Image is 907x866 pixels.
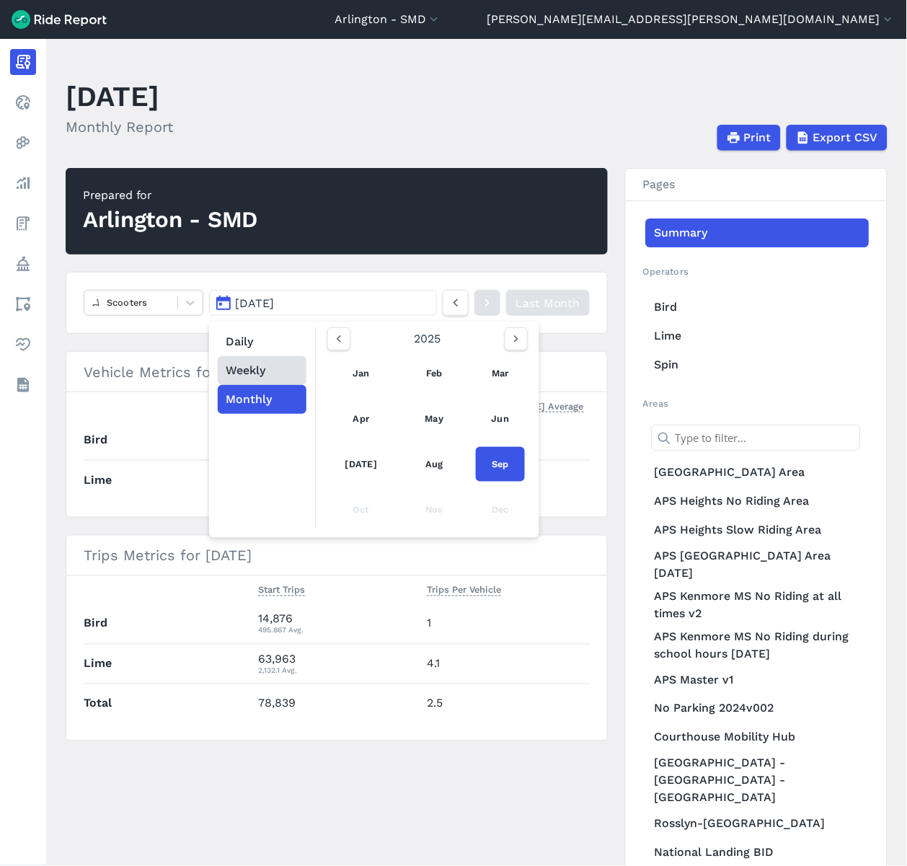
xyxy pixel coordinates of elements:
[646,752,870,810] a: [GEOGRAPHIC_DATA] - [GEOGRAPHIC_DATA] - [GEOGRAPHIC_DATA]
[646,810,870,839] a: Rosslyn-[GEOGRAPHIC_DATA]
[84,684,252,723] th: Total
[10,372,36,398] a: Datasets
[717,125,781,151] button: Print
[258,624,415,637] div: 495.867 Avg.
[329,356,393,391] a: Jan
[66,536,607,576] h3: Trips Metrics for [DATE]
[10,130,36,156] a: Heatmaps
[787,125,888,151] button: Export CSV
[646,487,870,516] a: APS Heights No Riding Area
[646,516,870,544] a: APS Heights Slow Riding Area
[646,350,870,379] a: Spin
[209,290,437,316] button: [DATE]
[421,644,590,684] td: 4.1
[646,293,870,322] a: Bird
[218,385,306,414] button: Monthly
[329,447,393,482] a: [DATE]
[258,611,415,637] div: 14,876
[427,582,501,596] span: Trips Per Vehicle
[476,356,525,391] a: Mar
[10,170,36,196] a: Analyze
[10,251,36,277] a: Policy
[329,492,393,527] div: Oct
[646,694,870,723] a: No Parking 2024v002
[476,402,525,436] a: Jun
[258,651,415,677] div: 63,963
[83,204,257,236] div: Arlington - SMD
[646,666,870,694] a: APS Master v1
[410,447,459,482] a: Aug
[646,544,870,585] a: APS [GEOGRAPHIC_DATA] Area [DATE]
[487,11,895,28] button: [PERSON_NAME][EMAIL_ADDRESS][PERSON_NAME][DOMAIN_NAME]
[476,492,525,527] div: Dec
[646,585,870,625] a: APS Kenmore MS No Riding at all times v2
[646,723,870,752] a: Courthouse Mobility Hub
[258,582,305,599] button: Start Trips
[84,604,252,644] th: Bird
[813,129,878,146] span: Export CSV
[646,625,870,666] a: APS Kenmore MS No Riding during school hours [DATE]
[329,402,393,436] a: Apr
[646,458,870,487] a: [GEOGRAPHIC_DATA] Area
[476,447,525,482] a: Sep
[427,582,501,599] button: Trips Per Vehicle
[84,644,252,684] th: Lime
[643,397,870,410] h2: Areas
[252,684,421,723] td: 78,839
[10,89,36,115] a: Realtime
[506,290,590,316] a: Last Month
[10,211,36,237] a: Fees
[66,116,173,138] h2: Monthly Report
[218,356,306,385] button: Weekly
[744,129,771,146] span: Print
[335,11,441,28] button: Arlington - SMD
[646,322,870,350] a: Lime
[66,76,173,116] h1: [DATE]
[10,291,36,317] a: Areas
[410,356,459,391] a: Feb
[258,664,415,677] div: 2,132.1 Avg.
[652,425,861,451] input: Type to filter...
[410,402,459,436] a: May
[643,265,870,278] h2: Operators
[83,187,257,204] div: Prepared for
[218,327,306,356] button: Daily
[84,420,211,460] th: Bird
[10,49,36,75] a: Report
[236,296,275,310] span: [DATE]
[12,10,107,29] img: Ride Report
[421,684,590,723] td: 2.5
[66,352,607,392] h3: Vehicle Metrics for [DATE]
[258,582,305,596] span: Start Trips
[84,460,211,500] th: Lime
[646,218,870,247] a: Summary
[322,327,534,350] div: 2025
[421,604,590,644] td: 1
[626,169,887,201] h3: Pages
[10,332,36,358] a: Health
[410,492,459,527] div: Nov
